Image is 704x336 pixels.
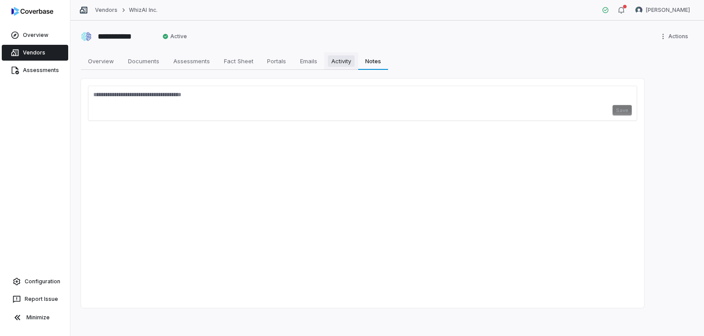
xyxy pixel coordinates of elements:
[362,55,384,67] span: Notes
[4,274,66,289] a: Configuration
[125,55,163,67] span: Documents
[4,309,66,326] button: Minimize
[170,55,213,67] span: Assessments
[635,7,642,14] img: Arun Muthu avatar
[2,45,68,61] a: Vendors
[297,55,321,67] span: Emails
[657,30,693,43] button: More actions
[2,27,68,43] a: Overview
[264,55,290,67] span: Portals
[162,33,187,40] span: Active
[646,7,690,14] span: [PERSON_NAME]
[328,55,355,67] span: Activity
[84,55,117,67] span: Overview
[95,7,117,14] a: Vendors
[2,62,68,78] a: Assessments
[220,55,257,67] span: Fact Sheet
[129,7,157,14] a: WhizAI Inc.
[630,4,695,17] button: Arun Muthu avatar[PERSON_NAME]
[11,7,53,16] img: logo-D7KZi-bG.svg
[4,291,66,307] button: Report Issue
